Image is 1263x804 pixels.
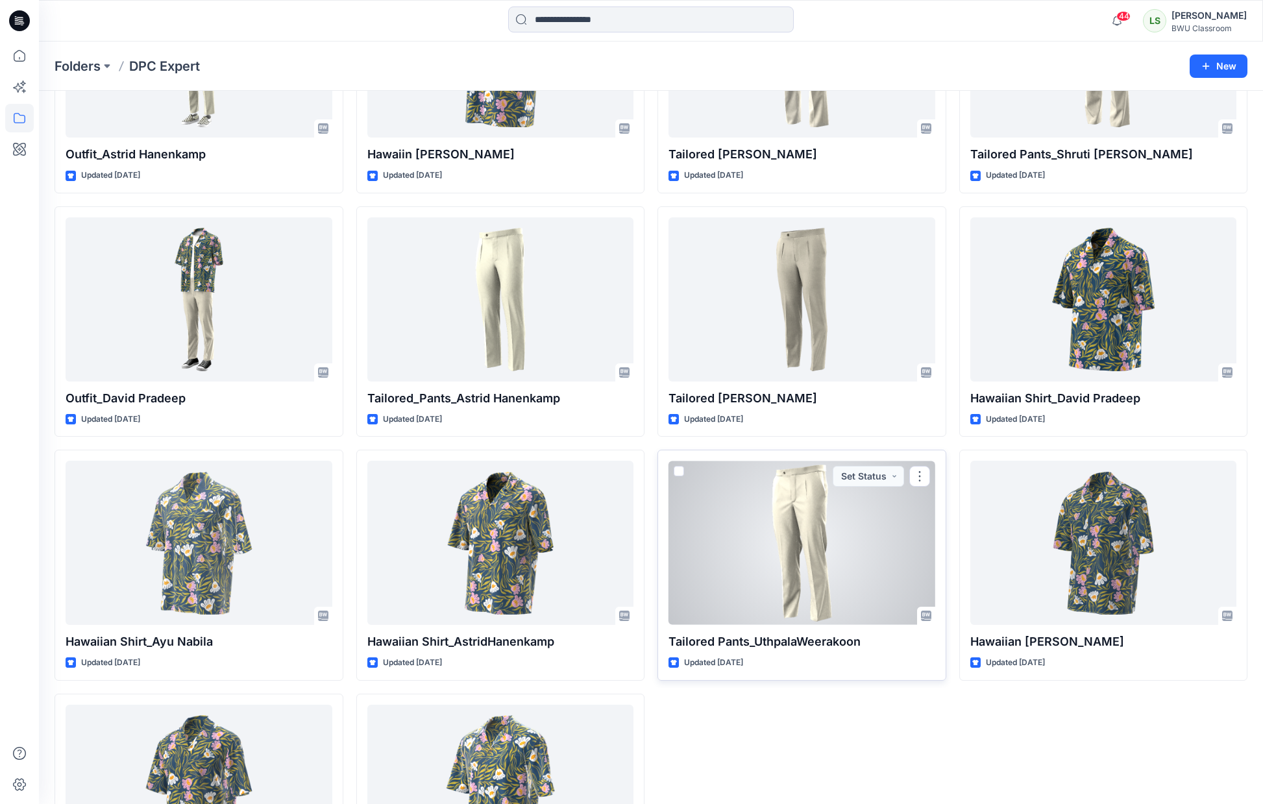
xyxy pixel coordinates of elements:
[1171,8,1247,23] div: [PERSON_NAME]
[668,217,935,382] a: Tailored Pants_David Pradeep
[66,461,332,625] a: Hawaiian Shirt_Ayu Nabila
[367,461,634,625] a: Hawaiian Shirt_AstridHanenkamp
[66,633,332,651] p: Hawaiian Shirt_Ayu Nabila
[367,217,634,382] a: Tailored_Pants_Astrid Hanenkamp
[55,57,101,75] a: Folders
[1143,9,1166,32] div: LS
[684,169,743,182] p: Updated [DATE]
[970,633,1237,651] p: Hawaiian [PERSON_NAME]
[986,169,1045,182] p: Updated [DATE]
[970,145,1237,164] p: Tailored Pants_Shruti [PERSON_NAME]
[1116,11,1131,21] span: 44
[367,633,634,651] p: Hawaiian Shirt_AstridHanenkamp
[66,145,332,164] p: Outfit_Astrid Hanenkamp
[668,633,935,651] p: Tailored Pants_UthpalaWeerakoon
[367,145,634,164] p: Hawaiin [PERSON_NAME]
[383,169,442,182] p: Updated [DATE]
[1190,55,1247,78] button: New
[684,656,743,670] p: Updated [DATE]
[986,413,1045,426] p: Updated [DATE]
[668,389,935,408] p: Tailored [PERSON_NAME]
[66,217,332,382] a: Outfit_David Pradeep
[970,217,1237,382] a: Hawaiian Shirt_David Pradeep
[970,461,1237,625] a: Hawaiian Shirt_Lisha Sanders
[81,413,140,426] p: Updated [DATE]
[668,145,935,164] p: Tailored [PERSON_NAME]
[367,389,634,408] p: Tailored_Pants_Astrid Hanenkamp
[986,656,1045,670] p: Updated [DATE]
[81,169,140,182] p: Updated [DATE]
[81,656,140,670] p: Updated [DATE]
[66,389,332,408] p: Outfit_David Pradeep
[668,461,935,625] a: Tailored Pants_UthpalaWeerakoon
[129,57,200,75] p: DPC Expert
[970,389,1237,408] p: Hawaiian Shirt_David Pradeep
[684,413,743,426] p: Updated [DATE]
[383,413,442,426] p: Updated [DATE]
[1171,23,1247,33] div: BWU Classroom
[383,656,442,670] p: Updated [DATE]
